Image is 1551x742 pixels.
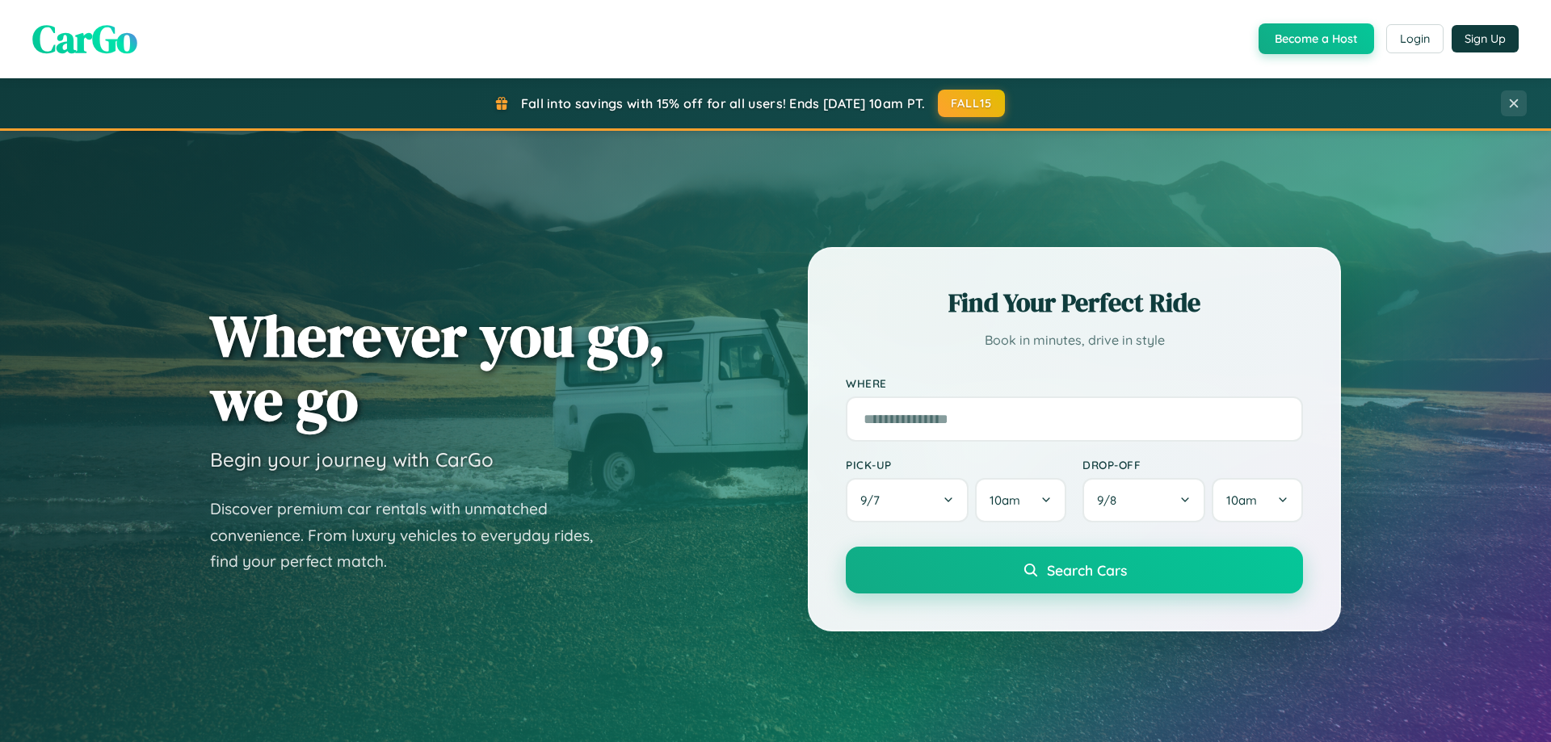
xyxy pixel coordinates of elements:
[1097,493,1124,508] span: 9 / 8
[846,285,1303,321] h2: Find Your Perfect Ride
[938,90,1006,117] button: FALL15
[846,478,969,522] button: 9/7
[1047,561,1127,579] span: Search Cars
[210,304,666,431] h1: Wherever you go, we go
[210,496,614,575] p: Discover premium car rentals with unmatched convenience. From luxury vehicles to everyday rides, ...
[1386,24,1444,53] button: Login
[846,329,1303,352] p: Book in minutes, drive in style
[1226,493,1257,508] span: 10am
[210,447,494,472] h3: Begin your journey with CarGo
[32,12,137,65] span: CarGo
[860,493,888,508] span: 9 / 7
[846,376,1303,390] label: Where
[1082,478,1205,522] button: 9/8
[846,458,1066,472] label: Pick-up
[1082,458,1303,472] label: Drop-off
[521,95,926,111] span: Fall into savings with 15% off for all users! Ends [DATE] 10am PT.
[1212,478,1303,522] button: 10am
[846,547,1303,593] button: Search Cars
[1259,23,1374,54] button: Become a Host
[990,493,1020,508] span: 10am
[1452,25,1519,52] button: Sign Up
[975,478,1066,522] button: 10am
